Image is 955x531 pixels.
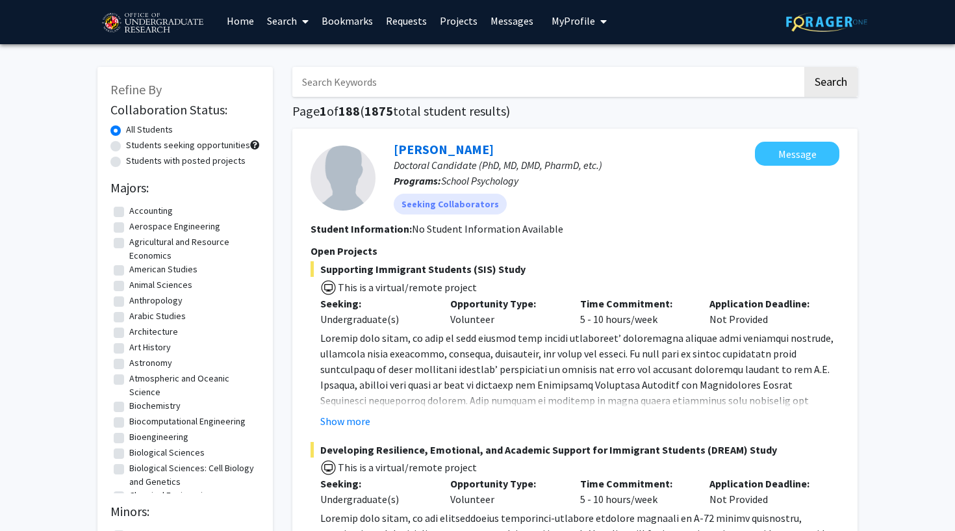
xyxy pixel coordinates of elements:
[394,141,494,157] a: [PERSON_NAME]
[394,174,441,187] b: Programs:
[129,278,192,292] label: Animal Sciences
[441,174,518,187] span: School Psychology
[311,222,412,235] b: Student Information:
[337,281,477,294] span: This is a virtual/remote project
[292,67,802,97] input: Search Keywords
[755,142,839,166] button: Message Sarah Zimmerman
[320,491,431,507] div: Undergraduate(s)
[394,194,507,214] mat-chip: Seeking Collaborators
[129,399,181,413] label: Biochemistry
[129,204,173,218] label: Accounting
[129,235,257,263] label: Agricultural and Resource Economics
[311,244,377,257] span: Open Projects
[700,296,830,327] div: Not Provided
[129,263,197,276] label: American Studies
[311,442,839,458] span: Developing Resilience, Emotional, and Academic Support for Immigrant Students (DREAM) Study
[129,341,171,354] label: Art History
[129,309,186,323] label: Arabic Studies
[580,476,691,491] p: Time Commitment:
[129,461,257,489] label: Biological Sciences: Cell Biology and Genetics
[129,446,205,460] label: Biological Sciences
[786,12,867,32] img: ForagerOne Logo
[440,296,570,327] div: Volunteer
[570,296,700,327] div: 5 - 10 hours/week
[129,372,257,399] label: Atmospheric and Oceanic Science
[580,296,691,311] p: Time Commitment:
[126,154,246,168] label: Students with posted projects
[709,296,820,311] p: Application Deadline:
[110,504,260,519] h2: Minors:
[129,356,172,370] label: Astronomy
[320,331,834,485] span: Loremip dolo sitam, co adip el sedd eiusmod temp incidi utlaboreet’ doloremagna aliquae admi veni...
[311,261,839,277] span: Supporting Immigrant Students (SIS) Study
[110,102,260,118] h2: Collaboration Status:
[709,476,820,491] p: Application Deadline:
[292,103,858,119] h1: Page of ( total student results)
[320,103,327,119] span: 1
[364,103,393,119] span: 1875
[129,430,188,444] label: Bioengineering
[450,476,561,491] p: Opportunity Type:
[394,159,602,172] span: Doctoral Candidate (PhD, MD, DMD, PharmD, etc.)
[440,476,570,507] div: Volunteer
[320,311,431,327] div: Undergraduate(s)
[129,220,220,233] label: Aerospace Engineering
[320,413,370,429] button: Show more
[129,294,183,307] label: Anthropology
[700,476,830,507] div: Not Provided
[129,325,178,339] label: Architecture
[552,14,595,27] span: My Profile
[97,7,207,40] img: University of Maryland Logo
[10,473,55,521] iframe: Chat
[412,222,563,235] span: No Student Information Available
[337,461,477,474] span: This is a virtual/remote project
[110,81,162,97] span: Refine By
[129,489,212,502] label: Chemical Engineering
[129,415,246,428] label: Biocomputational Engineering
[126,123,173,136] label: All Students
[320,296,431,311] p: Seeking:
[110,180,260,196] h2: Majors:
[126,138,250,152] label: Students seeking opportunities
[338,103,360,119] span: 188
[804,67,858,97] button: Search
[450,296,561,311] p: Opportunity Type:
[320,476,431,491] p: Seeking:
[570,476,700,507] div: 5 - 10 hours/week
